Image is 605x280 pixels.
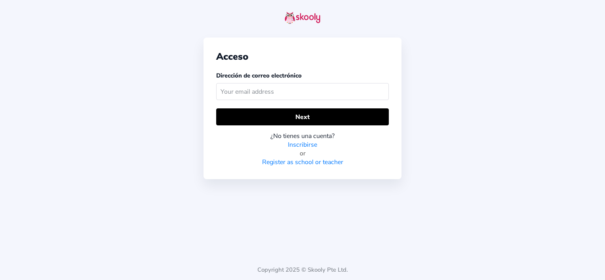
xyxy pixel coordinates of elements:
[262,158,343,166] a: Register as school or teacher
[285,11,320,24] img: skooly-logo.png
[216,108,389,125] button: Next
[216,132,389,140] div: ¿No tienes una cuenta?
[216,83,389,100] input: Your email address
[288,140,317,149] a: Inscribirse
[216,149,389,158] div: or
[216,50,389,63] div: Acceso
[216,72,302,79] label: Dirección de correo electrónico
